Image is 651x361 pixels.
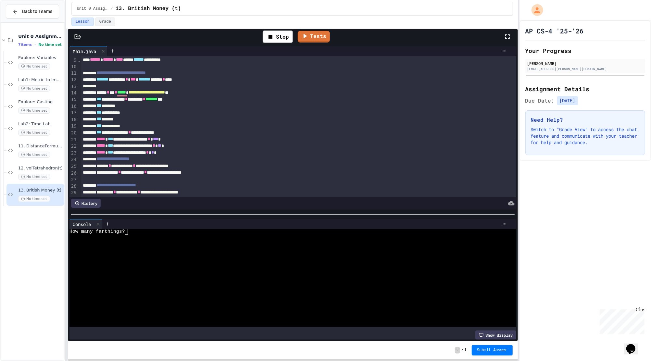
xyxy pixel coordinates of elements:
span: Explore: Casting [18,99,63,105]
div: 23 [69,150,78,157]
div: [EMAIL_ADDRESS][PERSON_NAME][DOMAIN_NAME] [527,67,643,71]
h2: Assignment Details [525,84,645,93]
div: 11 [69,70,78,77]
div: 14 [69,90,78,97]
button: Grade [95,18,115,26]
div: 15 [69,96,78,103]
div: 30 [69,196,78,203]
span: No time set [18,196,50,202]
span: Unit 0 Assignments [18,33,63,39]
iframe: chat widget [624,335,645,355]
span: No time set [38,43,62,47]
span: [DATE] [557,96,578,105]
h2: Your Progress [525,46,645,55]
div: 17 [69,110,78,117]
div: 25 [69,163,78,170]
div: 12 [69,77,78,83]
span: 13. British Money (t) [18,188,63,193]
span: 12. volTetrahedron(t) [18,166,63,171]
iframe: chat widget [597,307,645,334]
button: Lesson [71,18,94,26]
span: How many farthings? [69,229,125,235]
div: 13 [69,83,78,90]
span: / [111,6,113,11]
div: Chat with us now!Close [3,3,45,41]
p: Switch to "Grade View" to access the chat feature and communicate with your teacher for help and ... [531,126,640,146]
button: Submit Answer [472,345,513,355]
span: Lab1: Metric to Imperial [18,77,63,83]
span: • [34,42,36,47]
span: Submit Answer [477,348,507,353]
div: Main.java [69,48,99,55]
div: 29 [69,190,78,196]
div: 21 [69,137,78,143]
h3: Need Help? [531,116,640,124]
div: 16 [69,103,78,110]
span: / [461,348,464,353]
span: No time set [18,85,50,92]
div: 18 [69,117,78,123]
div: History [71,199,101,208]
div: 10 [69,64,78,70]
div: [PERSON_NAME] [527,60,643,66]
span: No time set [18,152,50,158]
span: Back to Teams [22,8,52,15]
span: - [455,347,460,354]
a: Tests [298,31,330,43]
div: 27 [69,177,78,183]
div: 20 [69,130,78,137]
div: To enrich screen reader interactions, please activate Accessibility in Grammarly extension settings [81,3,516,315]
span: 11. DistanceFormula (t) [18,143,63,149]
div: Main.java [69,46,107,56]
span: Explore: Variables [18,55,63,61]
span: No time set [18,107,50,114]
div: Console [69,221,94,228]
span: 13. British Money (t) [116,5,181,13]
button: Back to Teams [6,5,59,19]
span: 1 [464,348,467,353]
div: 19 [69,123,78,130]
div: 26 [69,170,78,177]
h1: AP CS-4 '25-'26 [525,26,584,35]
div: Show display [475,330,516,340]
span: 7 items [18,43,32,47]
div: 28 [69,183,78,190]
span: No time set [18,130,50,136]
div: 24 [69,156,78,163]
span: No time set [18,174,50,180]
span: Fold line [78,57,81,63]
span: Lab2: Time Lab [18,121,63,127]
span: No time set [18,63,50,69]
span: Due Date: [525,97,555,105]
div: My Account [525,3,545,18]
div: Console [69,219,102,229]
span: Unit 0 Assignments [77,6,108,11]
div: Stop [263,31,293,43]
div: 9 [69,57,78,64]
div: 22 [69,143,78,150]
